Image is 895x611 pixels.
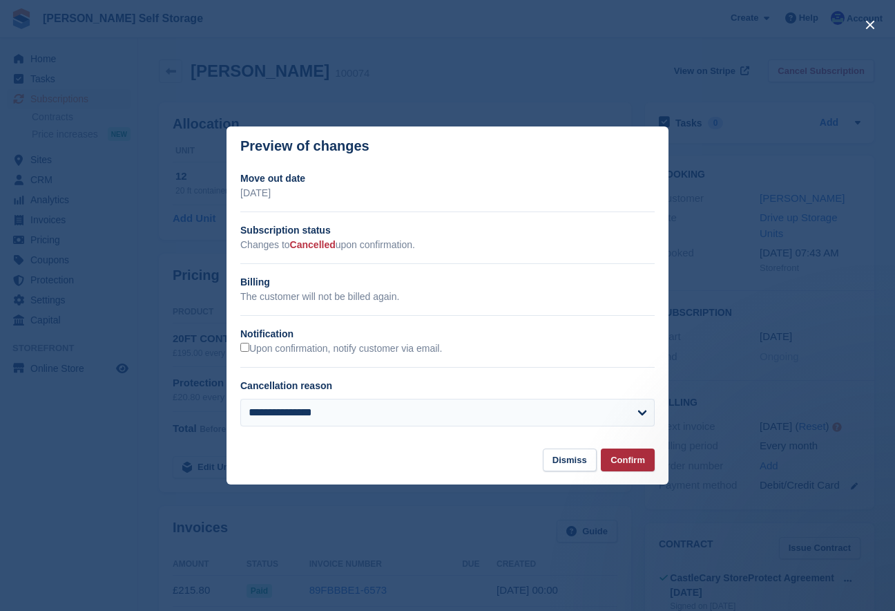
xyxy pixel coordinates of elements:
[290,239,336,250] span: Cancelled
[240,186,655,200] p: [DATE]
[240,238,655,252] p: Changes to upon confirmation.
[543,449,597,471] button: Dismiss
[240,380,332,391] label: Cancellation reason
[240,138,369,154] p: Preview of changes
[240,223,655,238] h2: Subscription status
[240,275,655,290] h2: Billing
[601,449,655,471] button: Confirm
[240,171,655,186] h2: Move out date
[240,290,655,304] p: The customer will not be billed again.
[240,343,249,352] input: Upon confirmation, notify customer via email.
[240,327,655,341] h2: Notification
[240,343,442,355] label: Upon confirmation, notify customer via email.
[859,14,881,36] button: close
